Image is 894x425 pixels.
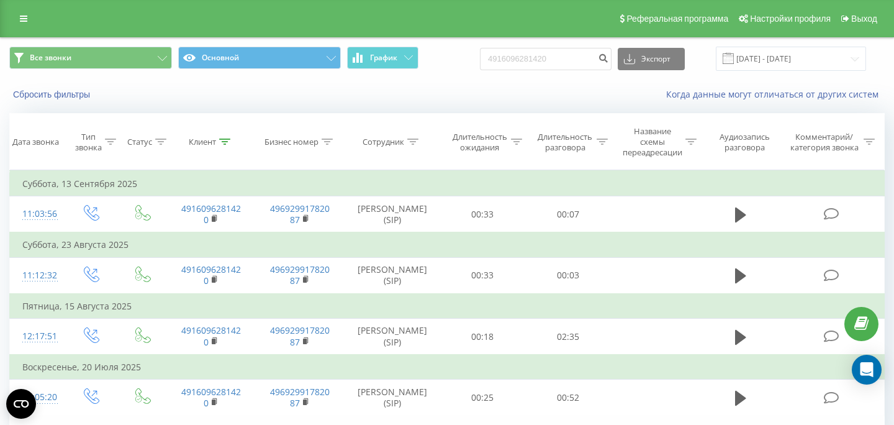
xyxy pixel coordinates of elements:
[178,47,341,69] button: Основной
[525,196,611,233] td: 00:07
[750,14,831,24] span: Настройки профиля
[440,196,526,233] td: 00:33
[451,132,508,153] div: Длительность ожидания
[75,132,102,153] div: Тип звонка
[10,355,885,380] td: Воскресенье, 20 Июля 2025
[270,203,330,226] a: 49692991782087
[525,380,611,416] td: 00:52
[525,319,611,355] td: 02:35
[347,47,418,69] button: График
[10,294,885,319] td: Пятница, 15 Августа 2025
[622,126,682,158] div: Название схемы переадресации
[9,47,172,69] button: Все звонки
[22,202,52,226] div: 11:03:56
[270,324,330,347] a: 49692991782087
[440,380,526,416] td: 00:25
[181,386,241,409] a: 4916096281420
[370,53,397,62] span: График
[10,232,885,257] td: Суббота, 23 Августа 2025
[181,324,241,347] a: 4916096281420
[711,132,779,153] div: Аудиозапись разговора
[480,48,612,70] input: Поиск по номеру
[264,137,318,147] div: Бизнес номер
[127,137,152,147] div: Статус
[851,14,877,24] span: Выход
[345,380,440,416] td: [PERSON_NAME] (SIP)
[536,132,594,153] div: Длительность разговора
[363,137,404,147] div: Сотрудник
[189,137,216,147] div: Клиент
[440,257,526,294] td: 00:33
[270,263,330,286] a: 49692991782087
[345,257,440,294] td: [PERSON_NAME] (SIP)
[525,257,611,294] td: 00:03
[852,355,882,385] div: Open Intercom Messenger
[22,263,52,288] div: 11:12:32
[9,89,96,100] button: Сбросить фильтры
[10,171,885,196] td: Суббота, 13 Сентября 2025
[626,14,728,24] span: Реферальная программа
[440,319,526,355] td: 00:18
[181,263,241,286] a: 4916096281420
[345,196,440,233] td: [PERSON_NAME] (SIP)
[22,385,52,409] div: 12:05:20
[666,88,885,100] a: Когда данные могут отличаться от других систем
[30,53,71,63] span: Все звонки
[618,48,685,70] button: Экспорт
[22,324,52,349] div: 12:17:51
[345,319,440,355] td: [PERSON_NAME] (SIP)
[6,389,36,419] button: Open CMP widget
[270,386,330,409] a: 49692991782087
[12,137,59,147] div: Дата звонка
[788,132,860,153] div: Комментарий/категория звонка
[181,203,241,226] a: 4916096281420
